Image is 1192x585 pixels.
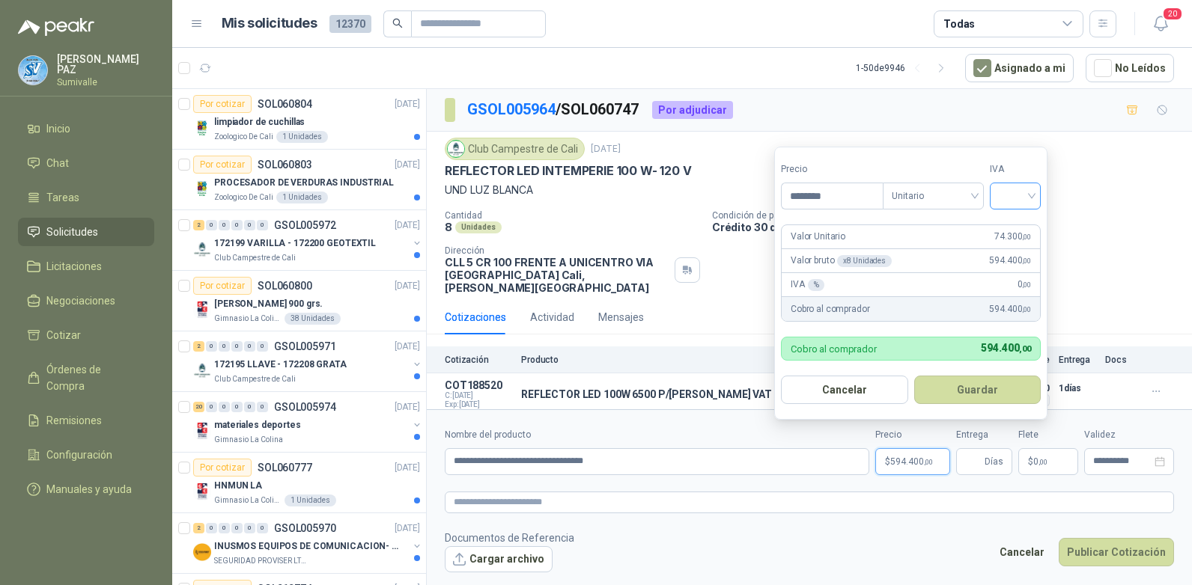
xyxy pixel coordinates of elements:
img: Company Logo [193,543,211,561]
div: 0 [206,402,217,412]
p: COT188520 [445,379,512,391]
div: Por cotizar [193,277,252,295]
p: limpiador de cuchillas [214,115,305,129]
p: REFLECTOR LED INTEMPERIE 100 W- 120 V [445,163,691,179]
p: 1 días [1059,379,1096,397]
span: 594.400 [989,302,1031,316]
a: Remisiones [18,406,154,435]
p: SOL060800 [258,281,312,291]
span: Chat [46,155,69,171]
p: Gimnasio La Colina [214,494,282,506]
p: SOL060803 [258,159,312,170]
span: Licitaciones [46,258,102,275]
p: [PERSON_NAME] 900 grs. [214,297,323,311]
span: Tareas [46,189,79,206]
div: 1 - 50 de 9946 [856,56,953,80]
p: Entrega [1059,355,1096,365]
label: Flete [1018,428,1078,442]
p: [DATE] [395,218,420,233]
div: 0 [244,220,255,230]
div: Cotizaciones [445,309,506,325]
p: 172199 VARILLA - 172200 GEOTEXTIL [214,236,376,251]
p: Zoologico De Cali [214,131,273,143]
div: 0 [219,341,230,352]
div: 0 [206,220,217,230]
div: 2 [193,220,204,230]
p: GSOL005972 [274,220,336,230]
p: [DATE] [395,521,420,536]
img: Company Logo [193,240,211,258]
div: 20 [193,402,204,412]
label: IVA [990,162,1041,177]
div: 0 [257,341,268,352]
p: Docs [1105,355,1135,365]
p: [DATE] [591,142,621,156]
div: 0 [231,523,243,533]
img: Company Logo [193,180,211,197]
a: 2 0 0 0 0 0 GSOL005970[DATE] Company LogoINUSMOS EQUIPOS DE COMUNICACION- DGP 8550SEGURIDAD PROVI... [193,519,423,567]
p: materiales deportes [214,418,301,432]
p: [DATE] [395,279,420,293]
span: 594.400 [989,254,1031,268]
p: Dirección [445,245,669,256]
button: Cancelar [991,538,1053,566]
span: $ [1028,457,1033,466]
a: Licitaciones [18,252,154,281]
span: 74.300 [994,230,1031,244]
span: C: [DATE] [445,391,512,400]
div: 1 Unidades [276,131,328,143]
button: No Leídos [1086,54,1174,82]
span: Unitario [892,185,975,207]
label: Precio [781,162,883,177]
span: ,00 [1022,257,1031,265]
p: REFLECTOR LED 100W 6500 P/[PERSON_NAME] VAT [521,388,772,400]
div: 0 [257,523,268,533]
div: 0 [244,341,255,352]
div: x 8 Unidades [837,255,892,267]
button: Asignado a mi [965,54,1074,82]
div: 0 [219,523,230,533]
span: Configuración [46,447,112,463]
span: Negociaciones [46,292,115,309]
p: [PERSON_NAME] PAZ [57,54,154,75]
span: 594.400 [981,342,1031,354]
div: 1 Unidades [285,494,336,506]
a: Por cotizarSOL060777[DATE] Company LogoHNMUN LAGimnasio La Colina1 Unidades [172,453,426,513]
p: Cobro al comprador [791,344,877,354]
div: 0 [206,523,217,533]
p: SEGURIDAD PROVISER LTDA [214,555,308,567]
a: Por cotizarSOL060804[DATE] Company Logolimpiador de cuchillasZoologico De Cali1 Unidades [172,89,426,150]
span: Días [985,449,1003,474]
a: Órdenes de Compra [18,355,154,400]
p: GSOL005971 [274,341,336,352]
a: Configuración [18,441,154,469]
img: Company Logo [193,483,211,500]
p: Club Campestre de Cali [214,373,296,385]
img: Company Logo [448,141,464,157]
a: 20 0 0 0 0 0 GSOL005974[DATE] Company Logomateriales deportesGimnasio La Colina [193,398,423,446]
p: [DATE] [395,461,420,475]
p: GSOL005974 [274,402,336,412]
p: Crédito 30 días [712,221,1186,233]
a: Negociaciones [18,287,154,315]
h1: Mis solicitudes [222,13,317,34]
p: Cotización [445,355,512,365]
p: [DATE] [395,340,420,354]
span: Solicitudes [46,224,98,240]
p: [DATE] [395,400,420,414]
button: Cargar archivo [445,546,553,573]
img: Company Logo [193,422,211,440]
div: 0 [219,402,230,412]
p: Gimnasio La Colina [214,434,283,446]
img: Company Logo [193,119,211,137]
div: Club Campestre de Cali [445,138,585,160]
span: ,00 [1022,305,1031,313]
span: ,00 [1039,458,1047,466]
span: ,00 [1022,233,1031,241]
a: Por cotizarSOL060800[DATE] Company Logo[PERSON_NAME] 900 grs.Gimnasio La Colina38 Unidades [172,271,426,331]
p: GSOL005970 [274,523,336,533]
img: Company Logo [193,361,211,379]
div: 2 [193,341,204,352]
div: Por cotizar [193,156,252,174]
a: Inicio [18,114,154,143]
